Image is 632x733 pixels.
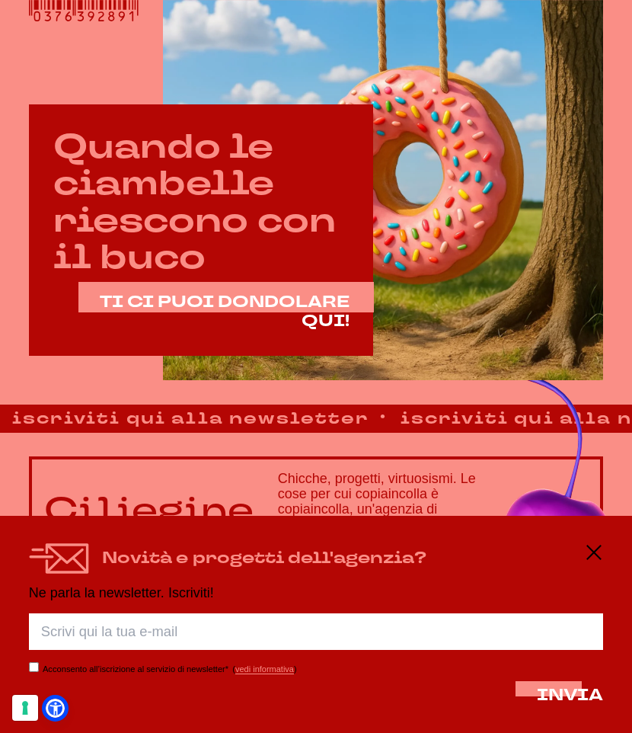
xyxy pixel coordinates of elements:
button: INVIA [537,687,603,706]
p: Ciliegine [44,491,254,528]
p: Ne parla la newsletter. Iscriviti! [29,586,603,601]
label: Acconsento all’iscrizione al servizio di newsletter* [43,664,228,674]
span: TI CI PUOI DONDOLARE QUI! [100,291,350,332]
h2: Quando le ciambelle riescono con il buco [53,129,350,277]
span: INVIA [537,684,603,706]
a: vedi informativa [235,664,294,674]
a: Open Accessibility Menu [46,699,65,718]
h3: Chicche, progetti, virtuosismi. Le cose per cui copiaincolla è copiaincolla, un'agenzia di comuni... [278,472,588,547]
a: TI CI PUOI DONDOLARE QUI! [53,293,350,331]
input: Scrivi qui la tua e-mail [29,613,603,650]
span: ( ) [232,664,296,674]
h4: Novità e progetti dell'agenzia? [102,546,426,571]
button: Le tue preferenze relative al consenso per le tecnologie di tracciamento [12,695,38,721]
